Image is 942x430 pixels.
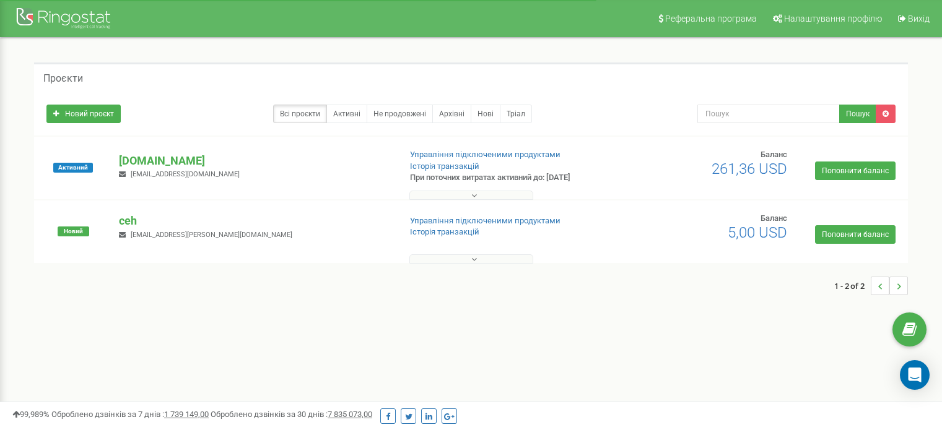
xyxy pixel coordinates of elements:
a: Нові [471,105,500,123]
span: Вихід [908,14,930,24]
p: ceh [119,213,390,229]
span: 261,36 USD [712,160,787,178]
u: 7 835 073,00 [328,410,372,419]
span: 99,989% [12,410,50,419]
span: Активний [53,163,93,173]
a: Не продовжені [367,105,433,123]
a: Архівні [432,105,471,123]
h5: Проєкти [43,73,83,84]
a: Поповнити баланс [815,161,896,180]
nav: ... [834,264,908,307]
a: Історія транзакцій [410,161,479,171]
span: Оброблено дзвінків за 7 днів : [51,410,209,419]
span: Баланс [761,213,787,223]
input: Пошук [697,105,840,123]
div: Open Intercom Messenger [900,360,930,390]
button: Пошук [839,105,876,123]
a: Управління підключеними продуктами [410,150,560,159]
a: Тріал [500,105,532,123]
a: Новий проєкт [46,105,121,123]
span: Баланс [761,150,787,159]
span: 5,00 USD [728,224,787,241]
span: Реферальна програма [665,14,757,24]
span: Оброблено дзвінків за 30 днів : [211,410,372,419]
a: Активні [326,105,367,123]
a: Управління підключеними продуктами [410,216,560,225]
p: При поточних витратах активний до: [DATE] [410,172,608,184]
span: Налаштування профілю [784,14,882,24]
span: 1 - 2 of 2 [834,277,871,295]
u: 1 739 149,00 [164,410,209,419]
span: [EMAIL_ADDRESS][PERSON_NAME][DOMAIN_NAME] [131,231,292,239]
span: Новий [58,226,89,236]
a: Поповнити баланс [815,225,896,244]
p: [DOMAIN_NAME] [119,153,390,169]
span: [EMAIL_ADDRESS][DOMAIN_NAME] [131,170,240,178]
a: Всі проєкти [273,105,327,123]
a: Історія транзакцій [410,227,479,236]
